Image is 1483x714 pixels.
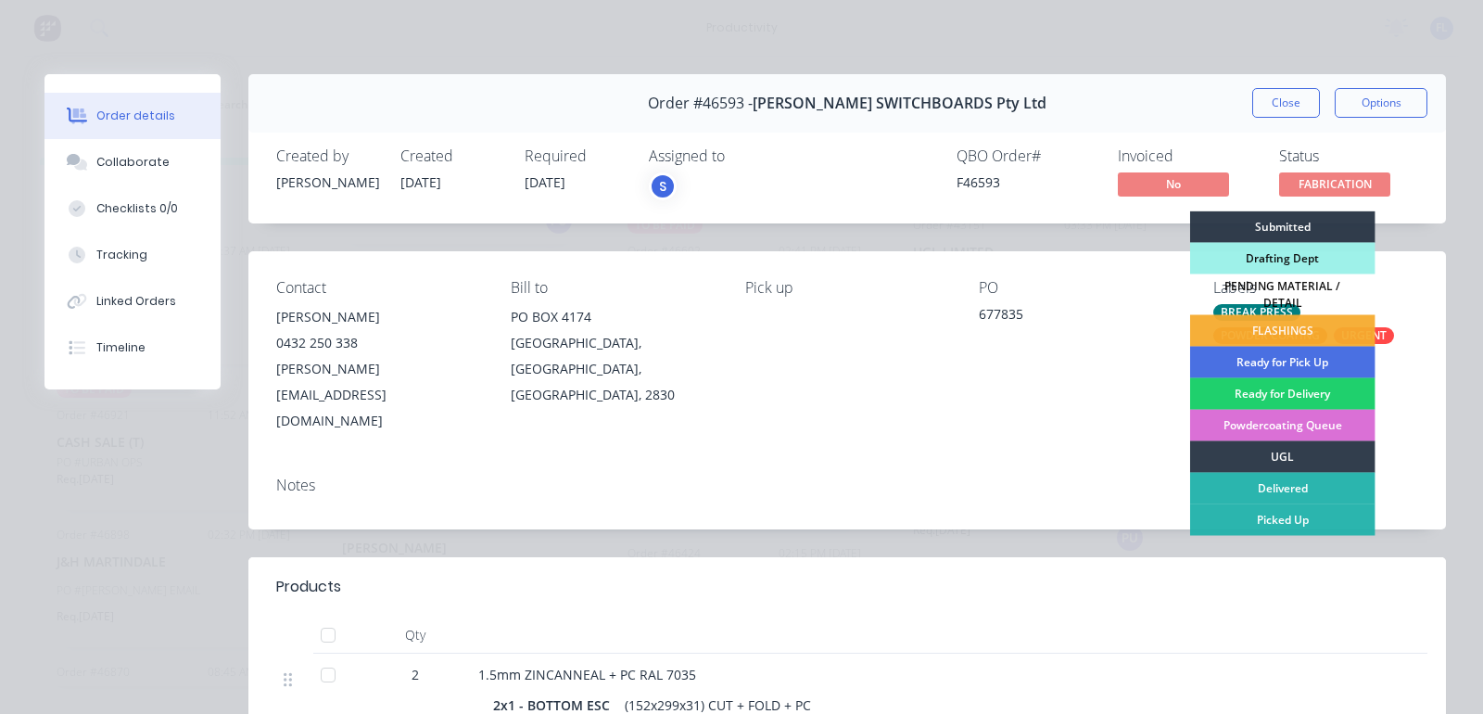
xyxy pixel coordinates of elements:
[44,139,221,185] button: Collaborate
[276,477,1418,494] div: Notes
[648,95,753,112] span: Order #46593 -
[96,200,178,217] div: Checklists 0/0
[400,147,502,165] div: Created
[511,304,716,330] div: PO BOX 4174
[360,617,471,654] div: Qty
[1190,441,1375,473] div: UGL
[1190,274,1375,315] div: PENDING MATERIAL / DETAIL
[276,576,341,598] div: Products
[649,172,677,200] button: S
[96,339,146,356] div: Timeline
[1118,147,1257,165] div: Invoiced
[96,293,176,310] div: Linked Orders
[1190,347,1375,378] div: Ready for Pick Up
[96,247,147,263] div: Tracking
[1252,88,1320,118] button: Close
[478,666,696,683] span: 1.5mm ZINCANNEAL + PC RAL 7035
[957,172,1096,192] div: F46593
[276,279,481,297] div: Contact
[1335,88,1427,118] button: Options
[276,304,481,330] div: [PERSON_NAME]
[957,147,1096,165] div: QBO Order #
[1279,172,1390,200] button: FABRICATION
[400,173,441,191] span: [DATE]
[44,185,221,232] button: Checklists 0/0
[96,108,175,124] div: Order details
[44,232,221,278] button: Tracking
[753,95,1046,112] span: [PERSON_NAME] SWITCHBOARDS Pty Ltd
[44,278,221,325] button: Linked Orders
[1118,172,1229,196] span: No
[1190,378,1375,410] div: Ready for Delivery
[979,304,1184,330] div: 677835
[979,279,1184,297] div: PO
[96,154,170,171] div: Collaborate
[276,356,481,434] div: [PERSON_NAME][EMAIL_ADDRESS][DOMAIN_NAME]
[1190,315,1375,347] div: FLASHINGS
[511,279,716,297] div: Bill to
[276,330,481,356] div: 0432 250 338
[525,147,627,165] div: Required
[745,279,950,297] div: Pick up
[276,304,481,434] div: [PERSON_NAME]0432 250 338[PERSON_NAME][EMAIL_ADDRESS][DOMAIN_NAME]
[1190,473,1375,504] div: Delivered
[1190,504,1375,536] div: Picked Up
[1190,211,1375,243] div: Submitted
[412,665,419,684] span: 2
[1190,243,1375,274] div: Drafting Dept
[276,147,378,165] div: Created by
[649,147,834,165] div: Assigned to
[525,173,565,191] span: [DATE]
[1190,410,1375,441] div: Powdercoating Queue
[1279,172,1390,196] span: FABRICATION
[44,325,221,371] button: Timeline
[511,304,716,408] div: PO BOX 4174[GEOGRAPHIC_DATA], [GEOGRAPHIC_DATA], [GEOGRAPHIC_DATA], 2830
[511,330,716,408] div: [GEOGRAPHIC_DATA], [GEOGRAPHIC_DATA], [GEOGRAPHIC_DATA], 2830
[44,93,221,139] button: Order details
[1279,147,1418,165] div: Status
[276,172,378,192] div: [PERSON_NAME]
